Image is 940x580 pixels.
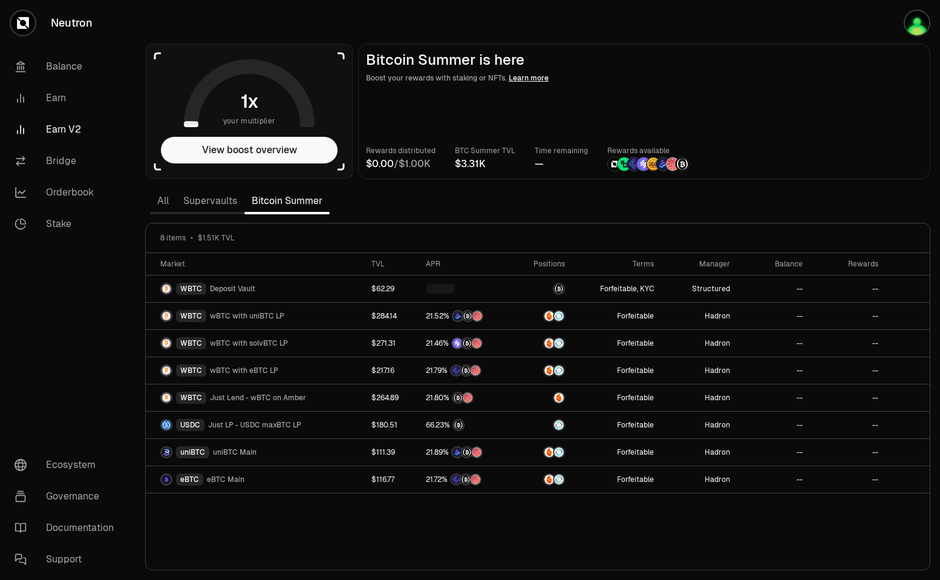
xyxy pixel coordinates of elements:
img: EtherFi Points [451,366,461,375]
img: Mars Fragments [472,311,482,321]
img: WBTC Logo [162,338,171,348]
a: AmberSupervaults [520,337,565,349]
img: Lombard Lux [618,157,631,171]
a: -- [872,338,878,348]
a: $62.29 [371,284,394,294]
img: Structured Points [462,447,472,457]
div: WBTC [176,283,206,295]
img: Structured Points [454,420,463,430]
a: Supervaults [520,419,565,431]
img: WBTC Logo [162,366,171,375]
a: USDC LogoUSDCJust LP - USDC maxBTC LP [160,419,357,431]
a: -- [872,311,878,321]
a: Stake [5,208,131,240]
a: Forfeitable [617,475,654,484]
a: Forfeitable, KYC [600,284,654,294]
a: Governance [5,481,131,512]
a: -- [872,447,878,457]
div: Market [160,259,357,269]
a: Hadron [705,393,730,403]
a: Forfeitable [617,311,654,321]
span: your multiplier [223,115,276,127]
a: -- [872,393,878,403]
a: $271.31 [371,338,396,348]
a: -- [797,447,803,457]
button: 21.52%Bedrock DiamondsStructured PointsMars Fragments [426,310,505,322]
a: Hadron [705,338,730,348]
a: WBTC LogoWBTCJust Lend - wBTC on Amber [160,392,357,404]
p: Rewards available [607,145,690,157]
a: WBTC LogoWBTCwBTC with solvBTC LP [160,337,357,349]
button: 21.46%Solv PointsStructured PointsMars Fragments [426,337,505,349]
p: Time remaining [535,145,588,157]
div: WBTC [176,392,206,404]
h2: Bitcoin Summer is here [366,51,922,68]
div: USDC [176,419,204,431]
img: Supervaults [554,475,564,484]
span: wBTC with eBTC LP [210,366,278,375]
p: Rewards distributed [366,145,436,157]
button: 21.79%EtherFi PointsStructured PointsMars Fragments [426,364,505,377]
button: 21.72%EtherFi PointsStructured PointsMars Fragments [426,473,505,486]
a: Structured [692,284,730,294]
a: -- [797,311,803,321]
p: Boost your rewards with staking or NFTs. [366,72,922,84]
a: $111.39 [371,447,395,457]
img: Structured Points [453,393,463,403]
div: TVL [371,259,411,269]
a: uniBTC LogouniBTCuniBTC Main [160,446,357,458]
img: eBTC Logo [162,475,171,484]
img: Amber [544,338,554,348]
button: View boost overview [161,137,338,163]
tr: eBTC LogoeBTCeBTC Main$116.7721.72%EtherFi PointsStructured PointsMars FragmentsAmberSupervaultsF... [146,466,930,493]
a: WBTC LogoWBTCDeposit Vault [160,283,357,295]
div: uniBTC [176,446,209,458]
a: 21.79%EtherFi PointsStructured PointsMars Fragments [426,366,505,375]
a: $217.16 [371,366,394,375]
div: WBTC [176,364,206,377]
img: Structured Points [463,311,472,321]
img: Solv Points [452,338,462,348]
img: Supervaults [554,447,564,457]
a: AmberSupervaults [520,473,565,486]
div: Terms [579,259,654,269]
span: Deposit Vault [210,284,255,294]
a: -- [797,475,803,484]
a: Hadron [705,311,730,321]
a: 21.52%Bedrock DiamondsStructured PointsMars Fragments [426,311,505,321]
img: Bedrock Diamonds [656,157,670,171]
a: Forfeitable [617,420,654,430]
a: Forfeitable [617,393,654,403]
img: WBTC Logo [162,284,171,294]
a: -- [872,420,878,430]
a: Amber [520,392,565,404]
span: eBTC Main [207,475,244,484]
a: Supervaults [176,189,244,213]
a: 66.23%Structured Points [426,420,505,430]
a: 21.46%Solv PointsStructured PointsMars Fragments [426,338,505,348]
img: Bedrock Diamonds [453,311,463,321]
div: / [366,157,436,171]
div: — [535,157,588,171]
a: 21.80%Structured PointsMars Fragments [426,393,505,403]
img: brainKID [905,11,929,35]
div: Manager [668,259,730,269]
a: -- [872,475,878,484]
a: Hadron [705,475,730,484]
img: Amber [544,475,554,484]
button: 21.80%Structured PointsMars Fragments [426,392,505,404]
img: Bedrock Diamonds [452,447,462,457]
img: Structured Points [676,157,689,171]
img: Structured Points [462,338,472,348]
img: Solv Points [637,157,650,171]
span: 21.79% [426,366,448,375]
img: Supervaults [554,338,564,348]
img: Structured Points [461,366,471,375]
img: EtherFi Points [451,475,461,484]
img: Supervaults [554,420,564,430]
img: Mars Fragments [471,366,480,375]
a: -- [872,366,878,375]
div: WBTC [176,337,206,349]
span: 21.80% [426,393,449,403]
a: 21.89%Bedrock DiamondsStructured PointsMars Fragments [426,447,505,457]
